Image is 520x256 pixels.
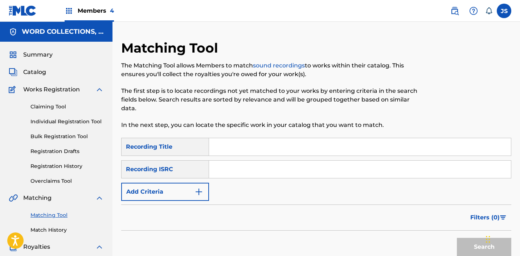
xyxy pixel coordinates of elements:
[65,7,73,15] img: Top Rightsholders
[484,221,520,256] iframe: Chat Widget
[447,4,462,18] a: Public Search
[9,28,17,36] img: Accounts
[110,7,114,14] span: 4
[469,7,478,15] img: help
[23,85,80,94] span: Works Registration
[121,40,222,56] h2: Matching Tool
[195,187,203,196] img: 9d2ae6d4665cec9f34b9.svg
[466,4,481,18] div: Help
[253,62,305,69] a: sound recordings
[30,162,104,170] a: Registration History
[95,194,104,202] img: expand
[9,68,17,77] img: Catalog
[121,183,209,201] button: Add Criteria
[30,148,104,155] a: Registration Drafts
[95,243,104,251] img: expand
[486,228,490,250] div: Drag
[30,211,104,219] a: Matching Tool
[23,50,53,59] span: Summary
[497,4,511,18] div: User Menu
[30,226,104,234] a: Match History
[121,61,422,79] p: The Matching Tool allows Members to match to works within their catalog. This ensures you'll coll...
[30,177,104,185] a: Overclaims Tool
[470,213,500,222] span: Filters ( 0 )
[9,194,18,202] img: Matching
[9,68,46,77] a: CatalogCatalog
[450,7,459,15] img: search
[78,7,114,15] span: Members
[22,28,104,36] h5: WORD COLLECTIONS, INC.
[466,208,511,227] button: Filters (0)
[485,7,492,15] div: Notifications
[30,133,104,140] a: Bulk Registration Tool
[9,243,17,251] img: Royalties
[9,5,37,16] img: MLC Logo
[121,121,422,129] p: In the next step, you can locate the specific work in your catalog that you want to match.
[500,158,520,216] iframe: Resource Center
[23,194,52,202] span: Matching
[30,103,104,111] a: Claiming Tool
[95,85,104,94] img: expand
[30,118,104,125] a: Individual Registration Tool
[9,85,18,94] img: Works Registration
[500,215,506,220] img: filter
[9,50,53,59] a: SummarySummary
[23,68,46,77] span: Catalog
[9,50,17,59] img: Summary
[23,243,50,251] span: Royalties
[121,87,422,113] p: The first step is to locate recordings not yet matched to your works by entering criteria in the ...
